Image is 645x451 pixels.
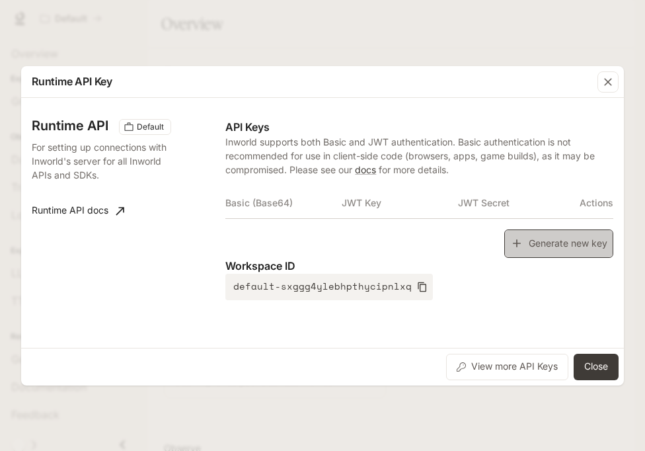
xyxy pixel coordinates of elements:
div: These keys will apply to your current workspace only [119,119,171,135]
th: JWT Key [342,187,458,219]
p: Inworld supports both Basic and JWT authentication. Basic authentication is not recommended for u... [225,135,613,177]
p: Runtime API Key [32,73,112,89]
th: JWT Secret [458,187,574,219]
p: API Keys [225,119,613,135]
button: View more API Keys [446,354,568,380]
p: For setting up connections with Inworld's server for all Inworld APIs and SDKs. [32,140,169,182]
p: Workspace ID [225,258,613,274]
a: Runtime API docs [26,198,130,224]
th: Basic (Base64) [225,187,342,219]
th: Actions [574,187,613,219]
a: docs [355,164,376,175]
h3: Runtime API [32,119,108,132]
button: Generate new key [504,229,613,258]
span: Default [132,121,169,133]
button: default-sxggg4ylebhpthycipnlxq [225,274,433,300]
button: Close [574,354,619,380]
